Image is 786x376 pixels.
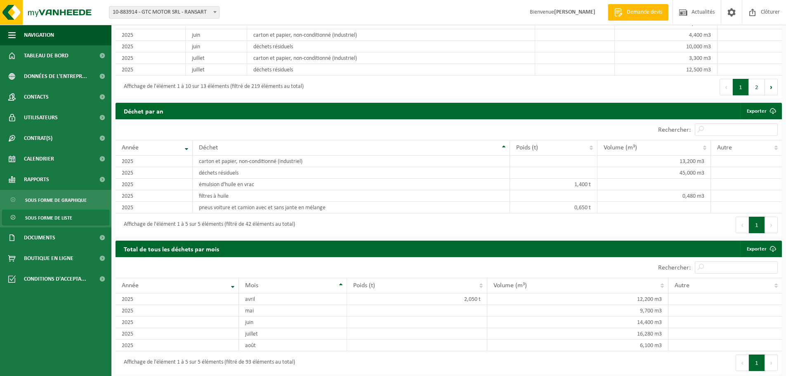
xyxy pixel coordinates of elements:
td: déchets résiduels [247,41,535,52]
td: 4,400 m3 [615,29,718,41]
h2: Total de tous les déchets par mois [116,241,227,257]
td: carton et papier, non-conditionné (industriel) [247,52,535,64]
button: Next [765,217,778,233]
button: Next [765,79,778,95]
td: carton et papier, non-conditionné (industriel) [193,156,510,167]
td: 2025 [116,52,186,64]
td: 13,200 m3 [597,156,711,167]
div: Affichage de l'élément 1 à 5 sur 5 éléments (filtré de 42 éléments au total) [120,218,295,232]
td: 6,100 m3 [487,340,668,351]
td: déchets résiduels [247,64,535,76]
td: 16,280 m3 [487,328,668,340]
span: Tableau de bord [24,45,68,66]
td: 2025 [116,328,239,340]
td: juin [186,29,247,41]
strong: [PERSON_NAME] [554,9,595,15]
span: Rapports [24,169,49,190]
button: Previous [720,79,733,95]
td: 2,050 t [347,293,487,305]
td: 1,400 t [510,179,597,190]
td: 2025 [116,317,239,328]
a: Exporter [740,103,781,119]
a: Exporter [740,241,781,257]
div: Affichage de l'élément 1 à 10 sur 13 éléments (filtré de 219 éléments au total) [120,80,304,95]
button: Next [765,355,778,371]
button: 1 [733,79,749,95]
a: Demande devis [608,4,668,21]
span: Sous forme de liste [25,210,72,226]
td: 9,700 m3 [487,305,668,317]
td: 2025 [116,340,239,351]
td: 2025 [116,293,239,305]
span: Autre [717,144,732,151]
span: Documents [24,227,55,248]
span: Année [122,282,139,289]
td: 2025 [116,156,193,167]
button: Previous [736,355,749,371]
span: Année [122,144,139,151]
td: juillet [239,328,347,340]
td: 0,480 m3 [597,190,711,202]
button: 2 [749,79,765,95]
span: 10-883914 - GTC MOTOR SRL - RANSART [109,6,220,19]
span: Contacts [24,87,49,107]
td: juillet [186,64,247,76]
button: 1 [749,355,765,371]
span: Boutique en ligne [24,248,73,269]
td: pneus voiture et camion avec et sans jante en mélange [193,202,510,213]
td: 12,200 m3 [487,293,668,305]
span: Poids (t) [353,282,375,289]
span: Données de l'entrepr... [24,66,87,87]
span: Volume (m³) [604,144,637,151]
span: Conditions d'accepta... [24,269,86,289]
td: juin [186,41,247,52]
td: 2025 [116,29,186,41]
td: 2025 [116,179,193,190]
td: 3,300 m3 [615,52,718,64]
span: Demande devis [625,8,664,17]
span: Autre [675,282,689,289]
td: 2025 [116,41,186,52]
td: juillet [186,52,247,64]
span: Utilisateurs [24,107,58,128]
td: 2025 [116,202,193,213]
td: 0,650 t [510,202,597,213]
td: 2025 [116,190,193,202]
td: 12,500 m3 [615,64,718,76]
a: Sous forme de liste [2,210,109,225]
td: juin [239,317,347,328]
div: Affichage de l'élément 1 à 5 sur 5 éléments (filtré de 93 éléments au total) [120,355,295,370]
span: Mois [245,282,258,289]
span: Déchet [199,144,218,151]
td: août [239,340,347,351]
span: 10-883914 - GTC MOTOR SRL - RANSART [109,7,219,18]
td: 2025 [116,305,239,317]
td: 2025 [116,167,193,179]
h2: Déchet par an [116,103,172,119]
span: Sous forme de graphique [25,192,87,208]
td: 14,400 m3 [487,317,668,328]
span: Contrat(s) [24,128,52,149]
span: Volume (m³) [493,282,527,289]
a: Sous forme de graphique [2,192,109,208]
td: 10,000 m3 [615,41,718,52]
td: 2025 [116,64,186,76]
span: Poids (t) [516,144,538,151]
td: filtres à huile [193,190,510,202]
td: déchets résiduels [193,167,510,179]
span: Navigation [24,25,54,45]
td: 45,000 m3 [597,167,711,179]
button: Previous [736,217,749,233]
button: 1 [749,217,765,233]
td: mai [239,305,347,317]
label: Rechercher: [658,127,691,133]
span: Calendrier [24,149,54,169]
td: avril [239,293,347,305]
td: carton et papier, non-conditionné (industriel) [247,29,535,41]
td: émulsion d'huile en vrac [193,179,510,190]
label: Rechercher: [658,265,691,271]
